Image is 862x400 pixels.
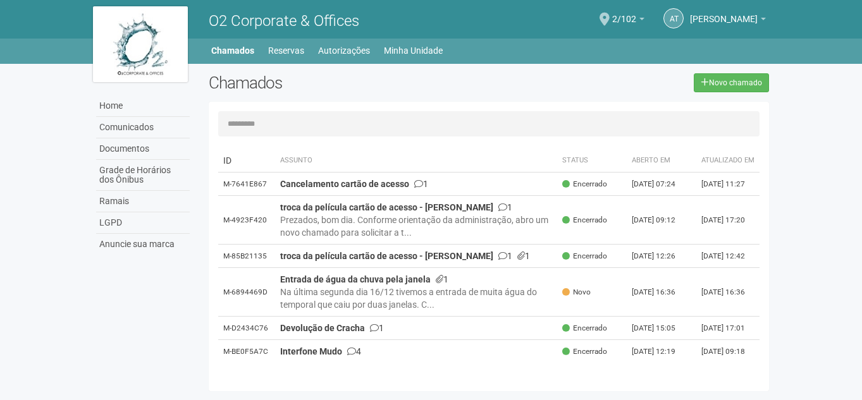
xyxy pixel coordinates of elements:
[96,191,190,212] a: Ramais
[562,346,607,357] span: Encerrado
[370,323,384,333] span: 1
[96,95,190,117] a: Home
[498,251,512,261] span: 1
[280,286,553,311] div: Na última segunda dia 16/12 tivemos a entrada de muita água do temporal que caiu por duas janelas...
[275,149,558,173] th: Assunto
[696,245,760,268] td: [DATE] 12:42
[280,214,553,239] div: Prezados, bom dia. Conforme orientação da administração, abro um novo chamado para solicitar a t...
[218,173,275,196] td: M-7641E867
[627,196,696,245] td: [DATE] 09:12
[498,202,512,212] span: 1
[384,42,443,59] a: Minha Unidade
[218,317,275,340] td: M-D2434C76
[318,42,370,59] a: Autorizações
[280,274,431,284] strong: Entrada de água da chuva pela janela
[627,268,696,317] td: [DATE] 16:36
[218,340,275,363] td: M-BE0F5A7C
[562,287,591,298] span: Novo
[627,317,696,340] td: [DATE] 15:05
[562,179,607,190] span: Encerrado
[93,6,188,82] img: logo.jpg
[96,212,190,234] a: LGPD
[96,160,190,191] a: Grade de Horários dos Ônibus
[696,340,760,363] td: [DATE] 09:18
[557,149,627,173] th: Status
[562,323,607,334] span: Encerrado
[347,346,361,356] span: 4
[280,202,493,212] strong: troca da película cartão de acesso - [PERSON_NAME]
[696,149,760,173] th: Atualizado em
[696,196,760,245] td: [DATE] 17:20
[612,16,644,26] a: 2/102
[696,268,760,317] td: [DATE] 16:36
[96,138,190,160] a: Documentos
[694,73,769,92] a: Novo chamado
[627,149,696,173] th: Aberto em
[562,251,607,262] span: Encerrado
[280,346,342,356] strong: Interfone Mudo
[280,179,409,189] strong: Cancelamento cartão de acesso
[218,196,275,245] td: M-4923F420
[209,12,359,30] span: O2 Corporate & Offices
[211,42,254,59] a: Chamados
[218,149,275,173] td: ID
[663,8,684,28] a: AT
[517,251,530,261] span: 1
[627,173,696,196] td: [DATE] 07:24
[696,173,760,196] td: [DATE] 11:27
[280,323,365,333] strong: Devolução de Cracha
[218,245,275,268] td: M-85B21135
[612,2,636,24] span: 2/102
[627,245,696,268] td: [DATE] 12:26
[436,274,448,284] span: 1
[280,251,493,261] strong: troca da película cartão de acesso - [PERSON_NAME]
[96,117,190,138] a: Comunicados
[690,2,758,24] span: Alessandra Teixeira
[690,16,766,26] a: [PERSON_NAME]
[96,234,190,255] a: Anuncie sua marca
[414,179,428,189] span: 1
[218,268,275,317] td: M-6894469D
[562,215,607,226] span: Encerrado
[696,317,760,340] td: [DATE] 17:01
[627,340,696,363] td: [DATE] 12:19
[209,73,431,92] h2: Chamados
[268,42,304,59] a: Reservas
